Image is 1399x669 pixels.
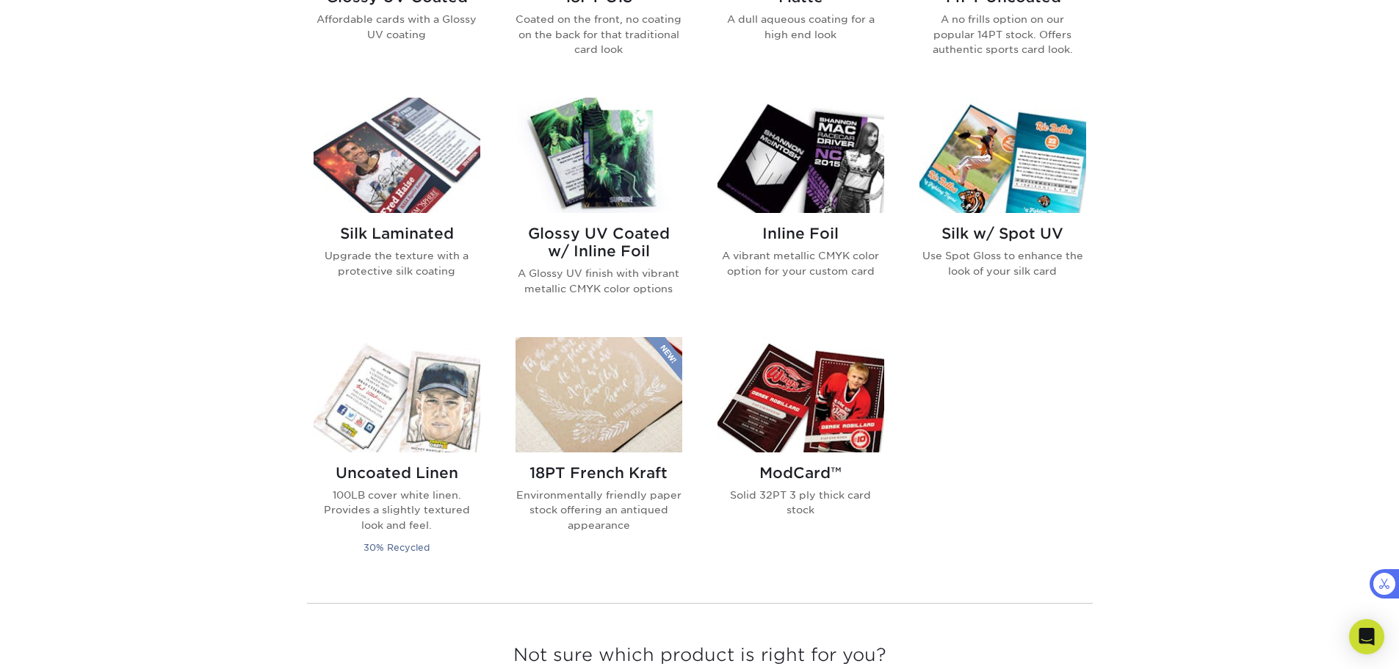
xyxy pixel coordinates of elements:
[717,488,884,518] p: Solid 32PT 3 ply thick card stock
[1349,619,1384,654] div: Open Intercom Messenger
[516,98,682,213] img: Glossy UV Coated w/ Inline Foil Trading Cards
[919,98,1086,213] img: Silk w/ Spot UV Trading Cards
[516,337,682,574] a: 18PT French Kraft Trading Cards 18PT French Kraft Environmentally friendly paper stock offering a...
[314,98,480,213] img: Silk Laminated Trading Cards
[314,337,480,574] a: Uncoated Linen Trading Cards Uncoated Linen 100LB cover white linen. Provides a slightly textured...
[717,248,884,278] p: A vibrant metallic CMYK color option for your custom card
[4,624,125,664] iframe: Google Customer Reviews
[516,337,682,452] img: 18PT French Kraft Trading Cards
[364,542,430,553] small: 30% Recycled
[314,248,480,278] p: Upgrade the texture with a protective silk coating
[516,12,682,57] p: Coated on the front, no coating on the back for that traditional card look
[717,225,884,242] h2: Inline Foil
[516,464,682,482] h2: 18PT French Kraft
[717,12,884,42] p: A dull aqueous coating for a high end look
[919,12,1086,57] p: A no frills option on our popular 14PT stock. Offers authentic sports card look.
[919,248,1086,278] p: Use Spot Gloss to enhance the look of your silk card
[314,488,480,532] p: 100LB cover white linen. Provides a slightly textured look and feel.
[717,337,884,574] a: ModCard™ Trading Cards ModCard™ Solid 32PT 3 ply thick card stock
[919,225,1086,242] h2: Silk w/ Spot UV
[314,337,480,452] img: Uncoated Linen Trading Cards
[314,12,480,42] p: Affordable cards with a Glossy UV coating
[919,98,1086,319] a: Silk w/ Spot UV Trading Cards Silk w/ Spot UV Use Spot Gloss to enhance the look of your silk card
[516,98,682,319] a: Glossy UV Coated w/ Inline Foil Trading Cards Glossy UV Coated w/ Inline Foil A Glossy UV finish ...
[314,98,480,319] a: Silk Laminated Trading Cards Silk Laminated Upgrade the texture with a protective silk coating
[717,337,884,452] img: ModCard™ Trading Cards
[314,464,480,482] h2: Uncoated Linen
[717,98,884,319] a: Inline Foil Trading Cards Inline Foil A vibrant metallic CMYK color option for your custom card
[717,464,884,482] h2: ModCard™
[646,337,682,381] img: New Product
[314,225,480,242] h2: Silk Laminated
[717,98,884,213] img: Inline Foil Trading Cards
[516,225,682,260] h2: Glossy UV Coated w/ Inline Foil
[516,266,682,296] p: A Glossy UV finish with vibrant metallic CMYK color options
[516,488,682,532] p: Environmentally friendly paper stock offering an antiqued appearance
